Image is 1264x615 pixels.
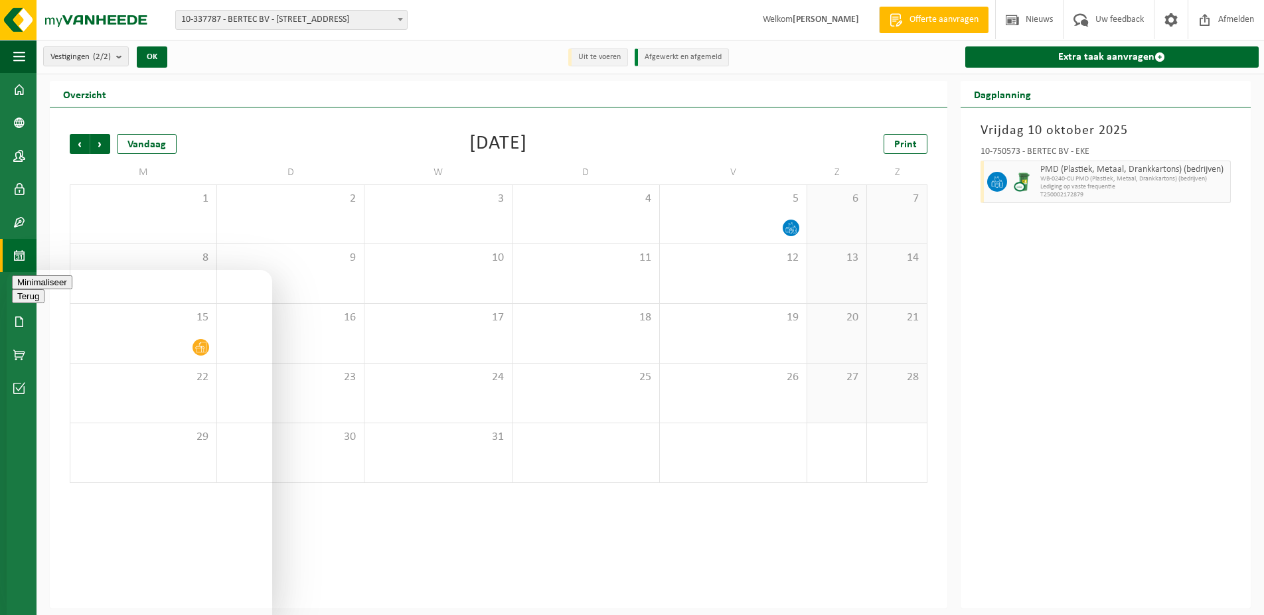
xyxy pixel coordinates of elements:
[814,192,860,206] span: 6
[224,192,357,206] span: 2
[90,134,110,154] span: Volgende
[224,310,357,325] span: 16
[814,310,860,325] span: 20
[793,15,859,25] strong: [PERSON_NAME]
[469,134,527,154] div: [DATE]
[667,192,800,206] span: 5
[50,81,119,107] h2: Overzicht
[77,251,210,265] span: 8
[176,11,407,29] span: 10-337787 - BERTEC BV - 9810 NAZARETH, VENECOWEG 10
[667,370,800,385] span: 26
[568,48,628,66] li: Uit te voeren
[371,310,505,325] span: 17
[43,46,129,66] button: Vestigingen(2/2)
[93,52,111,61] count: (2/2)
[70,134,90,154] span: Vorige
[217,161,364,184] td: D
[513,161,660,184] td: D
[70,161,217,184] td: M
[879,7,988,33] a: Offerte aanvragen
[117,134,177,154] div: Vandaag
[807,161,867,184] td: Z
[224,251,357,265] span: 9
[224,370,357,385] span: 23
[874,251,919,265] span: 14
[961,81,1044,107] h2: Dagplanning
[884,134,927,154] a: Print
[1040,191,1227,199] span: T250002172879
[906,13,982,27] span: Offerte aanvragen
[867,161,927,184] td: Z
[814,370,860,385] span: 27
[519,192,653,206] span: 4
[981,121,1231,141] h3: Vrijdag 10 oktober 2025
[981,147,1231,161] div: 10-750573 - BERTEC BV - EKE
[519,310,653,325] span: 18
[660,161,807,184] td: V
[364,161,512,184] td: W
[371,370,505,385] span: 24
[50,47,111,67] span: Vestigingen
[894,139,917,150] span: Print
[1040,165,1227,175] span: PMD (Plastiek, Metaal, Drankkartons) (bedrijven)
[965,46,1259,68] a: Extra taak aanvragen
[137,46,167,68] button: OK
[224,430,357,444] span: 30
[874,192,919,206] span: 7
[874,370,919,385] span: 28
[371,192,505,206] span: 3
[874,310,919,325] span: 21
[667,310,800,325] span: 19
[175,10,408,30] span: 10-337787 - BERTEC BV - 9810 NAZARETH, VENECOWEG 10
[371,251,505,265] span: 10
[1014,172,1034,192] img: WB-0240-CU
[1040,175,1227,183] span: WB-0240-CU PMD (Plastiek, Metaal, Drankkartons) (bedrijven)
[519,370,653,385] span: 25
[635,48,729,66] li: Afgewerkt en afgemeld
[77,192,210,206] span: 1
[371,430,505,444] span: 31
[1040,183,1227,191] span: Lediging op vaste frequentie
[814,251,860,265] span: 13
[519,251,653,265] span: 11
[7,270,272,615] iframe: chat widget
[667,251,800,265] span: 12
